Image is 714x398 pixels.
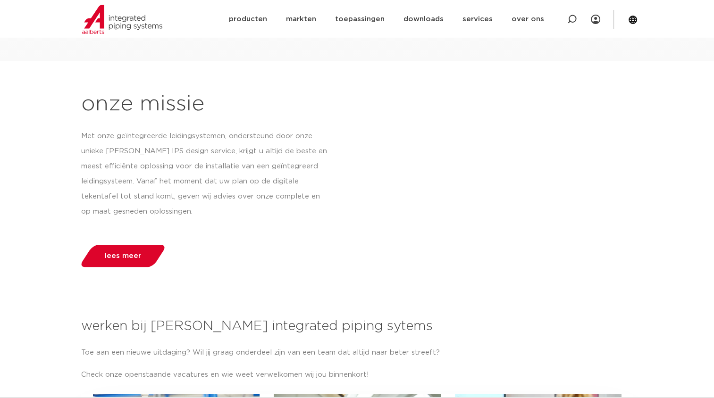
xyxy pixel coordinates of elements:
p: Check onze openstaande vacatures en wie weet verwelkomen wij jou binnenkort! [81,367,633,382]
h1: onze missie [81,89,633,119]
p: Met onze geïntegreerde leidingsystemen, ondersteund door onze unieke [PERSON_NAME] IPS design ser... [81,129,329,219]
a: lees meer [78,245,167,267]
p: Toe aan een nieuwe uitdaging? Wil jij graag onderdeel zijn van een team dat altijd naar beter str... [81,345,633,360]
span: lees meer [105,252,141,259]
h3: werken bij [PERSON_NAME] integrated piping sytems [81,317,633,336]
